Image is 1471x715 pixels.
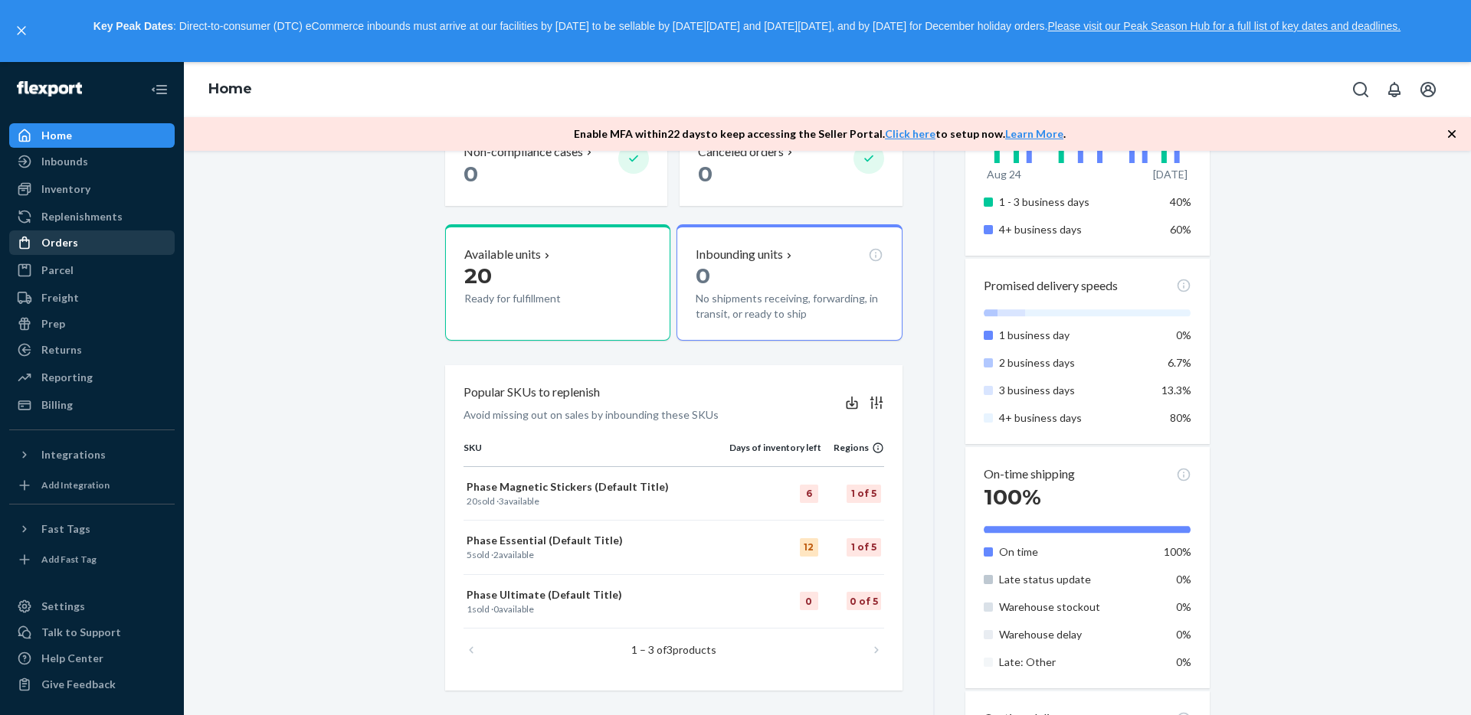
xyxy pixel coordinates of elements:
a: Talk to Support [9,620,175,645]
p: 1 - 3 business days [999,194,1150,210]
a: Add Fast Tag [9,547,175,572]
button: close, [14,23,29,38]
p: Available units [464,246,541,263]
p: Avoid missing out on sales by inbounding these SKUs [464,407,719,423]
a: Help Center [9,646,175,671]
p: Ready for fulfillment [464,291,606,306]
span: 40% [1170,195,1191,208]
a: Orders [9,230,175,255]
div: Add Integration [41,478,110,491]
button: Inbounding units0No shipments receiving, forwarding, in transit, or ready to ship [677,224,902,341]
a: Inventory [9,177,175,201]
img: Flexport logo [17,81,82,96]
span: 0 [464,161,478,187]
strong: Key Peak Dates [93,20,173,32]
a: Inbounds [9,149,175,174]
span: 0% [1176,655,1191,668]
p: [DATE] [1153,167,1188,182]
div: Freight [41,290,79,305]
div: Parcel [41,263,74,278]
p: : Direct-to-consumer (DTC) eCommerce inbounds must arrive at our facilities by [DATE] to be sella... [37,14,1457,40]
button: Fast Tags [9,517,175,541]
th: Days of inventory left [729,441,821,467]
p: Late: Other [999,655,1150,670]
p: No shipments receiving, forwarding, in transit, or ready to ship [696,291,883,322]
span: 0 [696,263,710,289]
p: Promised delivery speeds [984,277,1118,295]
p: Inbounding units [696,246,783,263]
div: 1 of 5 [847,538,881,557]
p: 1 business day [999,328,1150,343]
a: Replenishments [9,204,175,229]
a: Reporting [9,365,175,390]
div: Home [41,128,72,143]
a: Billing [9,393,175,417]
span: 0% [1176,628,1191,641]
span: 100% [1164,545,1191,558]
div: 6 [800,485,818,503]
span: 1 [467,603,472,615]
p: 1 – 3 of products [631,642,716,658]
span: 80% [1170,411,1191,424]
span: 60% [1170,223,1191,236]
p: 3 business days [999,383,1150,398]
button: Available units20Ready for fulfillment [445,224,670,341]
span: 0 [698,161,713,187]
span: 3 [667,643,673,656]
span: 0% [1176,328,1191,341]
a: Learn More [1005,127,1063,140]
p: Warehouse stockout [999,599,1150,615]
p: Phase Essential (Default Title) [467,533,726,548]
button: Integrations [9,442,175,467]
div: Orders [41,235,78,250]
span: 0% [1176,600,1191,613]
p: Warehouse delay [999,627,1150,642]
p: Phase Ultimate (Default Title) [467,587,726,602]
span: 0% [1176,573,1191,586]
div: Fast Tags [41,521,90,537]
span: 20 [464,263,492,289]
button: Close Navigation [144,74,175,105]
button: Open notifications [1379,74,1410,105]
div: Talk to Support [41,625,121,640]
span: 5 [467,549,472,560]
a: Returns [9,338,175,362]
div: Integrations [41,447,106,462]
div: Replenishments [41,209,123,224]
a: Parcel [9,258,175,282]
span: 13.3% [1161,384,1191,397]
p: sold · available [467,495,726,508]
div: Reporting [41,370,93,385]
span: 20 [467,495,477,507]
button: Give Feedback [9,672,175,697]
span: 100% [984,484,1041,510]
p: sold · available [467,548,726,561]
a: Home [9,123,175,148]
a: Freight [9,286,175,310]
button: Canceled orders 0 [680,125,902,207]
p: Enable MFA within 22 days to keep accessing the Seller Portal. to setup now. . [574,126,1066,142]
div: Prep [41,316,65,331]
div: 12 [800,538,818,557]
p: sold · available [467,602,726,615]
div: Settings [41,599,85,614]
p: On-time shipping [984,465,1075,483]
a: Click here [885,127,935,140]
a: Settings [9,594,175,619]
div: Billing [41,397,73,413]
button: Non-compliance cases 0 [445,125,667,207]
a: Prep [9,312,175,336]
div: Give Feedback [41,677,116,692]
button: Open Search Box [1345,74,1376,105]
div: Help Center [41,651,103,666]
div: 0 [800,592,818,610]
p: 2 business days [999,355,1150,371]
div: 0 of 5 [847,592,881,610]
span: 6.7% [1168,356,1191,369]
th: SKU [464,441,729,467]
p: Non-compliance cases [464,143,583,161]
a: Please visit our Peak Season Hub for a full list of key dates and deadlines. [1047,20,1401,32]
div: Inbounds [41,154,88,169]
button: Open account menu [1413,74,1443,105]
p: Canceled orders [698,143,784,161]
